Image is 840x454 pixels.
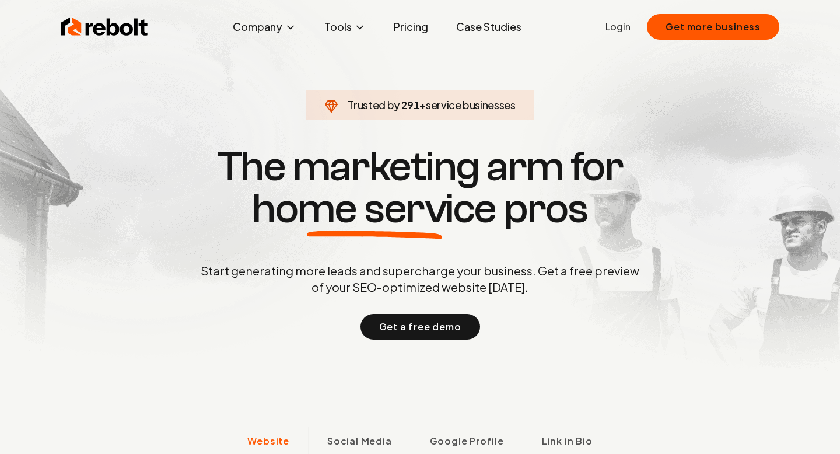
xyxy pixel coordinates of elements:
button: Get more business [647,14,779,40]
span: + [419,98,426,111]
img: Rebolt Logo [61,15,148,39]
span: Social Media [327,434,392,448]
span: 291 [401,97,419,113]
button: Tools [315,15,375,39]
h1: The marketing arm for pros [140,146,700,230]
p: Start generating more leads and supercharge your business. Get a free preview of your SEO-optimiz... [198,263,642,295]
span: Link in Bio [542,434,593,448]
a: Login [605,20,631,34]
a: Pricing [384,15,437,39]
a: Case Studies [447,15,531,39]
button: Get a free demo [360,314,480,340]
span: home service [252,188,496,230]
span: Website [247,434,289,448]
span: Trusted by [348,98,400,111]
span: Google Profile [430,434,504,448]
button: Company [223,15,306,39]
span: service businesses [426,98,516,111]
